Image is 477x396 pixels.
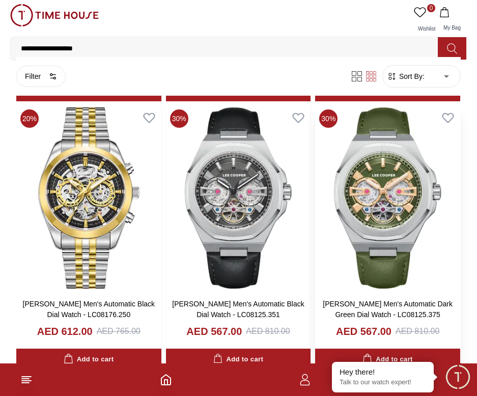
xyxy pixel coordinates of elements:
[16,105,161,291] img: Lee Cooper Men's Automatic Black Dial Watch - LC08176.250
[340,378,426,387] p: Talk to our watch expert!
[396,325,439,337] div: AED 810.00
[315,105,460,291] img: LEE COOPER Men's Automatic Dark Green Dial Watch - LC08125.375
[437,4,467,37] button: My Bag
[340,367,426,377] div: Hey there!
[23,300,155,319] a: [PERSON_NAME] Men's Automatic Black Dial Watch - LC08176.250
[166,349,311,371] button: Add to cart
[213,354,263,365] div: Add to cart
[412,4,437,37] a: 0Wishlist
[323,300,453,319] a: [PERSON_NAME] Men's Automatic Dark Green Dial Watch - LC08125.375
[64,354,114,365] div: Add to cart
[166,105,311,291] img: LEE COOPER Men's Automatic Black Dial Watch - LC08125.351
[16,66,66,87] button: Filter
[97,325,141,337] div: AED 765.00
[397,71,425,81] span: Sort By:
[186,324,242,338] h4: AED 567.00
[20,109,39,128] span: 20 %
[160,374,172,386] a: Home
[170,109,188,128] span: 30 %
[37,324,93,338] h4: AED 612.00
[414,26,439,32] span: Wishlist
[315,349,460,371] button: Add to cart
[16,349,161,371] button: Add to cart
[246,325,290,337] div: AED 810.00
[336,324,391,338] h4: AED 567.00
[172,300,304,319] a: [PERSON_NAME] Men's Automatic Black Dial Watch - LC08125.351
[10,4,99,26] img: ...
[439,25,465,31] span: My Bag
[319,109,338,128] span: 30 %
[362,354,412,365] div: Add to cart
[387,71,425,81] button: Sort By:
[427,4,435,12] span: 0
[444,363,472,391] div: Chat Widget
